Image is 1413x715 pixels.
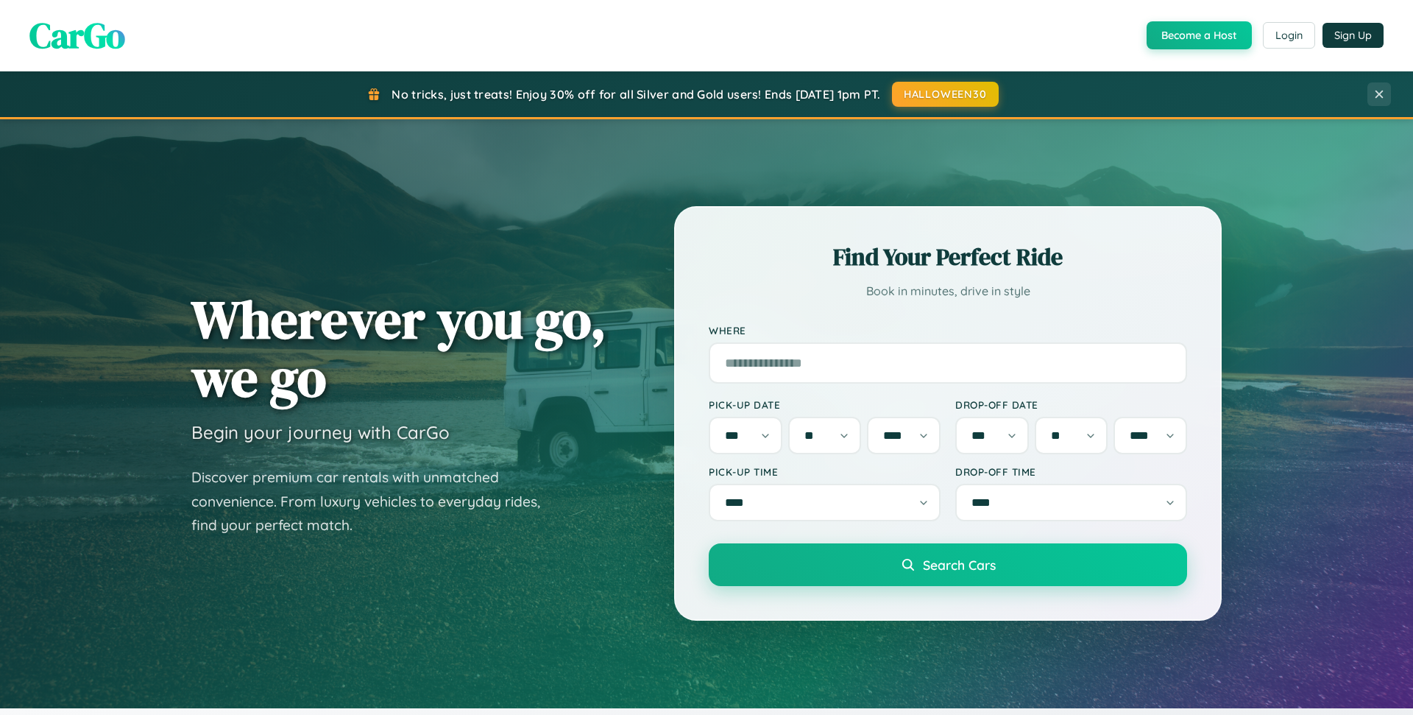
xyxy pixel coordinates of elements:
[1322,23,1384,48] button: Sign Up
[923,557,996,573] span: Search Cars
[392,87,880,102] span: No tricks, just treats! Enjoy 30% off for all Silver and Gold users! Ends [DATE] 1pm PT.
[955,465,1187,478] label: Drop-off Time
[191,290,606,406] h1: Wherever you go, we go
[29,11,125,60] span: CarGo
[709,241,1187,273] h2: Find Your Perfect Ride
[1147,21,1252,49] button: Become a Host
[709,324,1187,337] label: Where
[709,398,941,411] label: Pick-up Date
[1263,22,1315,49] button: Login
[892,82,999,107] button: HALLOWEEN30
[709,465,941,478] label: Pick-up Time
[191,465,559,538] p: Discover premium car rentals with unmatched convenience. From luxury vehicles to everyday rides, ...
[955,398,1187,411] label: Drop-off Date
[191,421,450,443] h3: Begin your journey with CarGo
[709,543,1187,586] button: Search Cars
[709,281,1187,302] p: Book in minutes, drive in style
